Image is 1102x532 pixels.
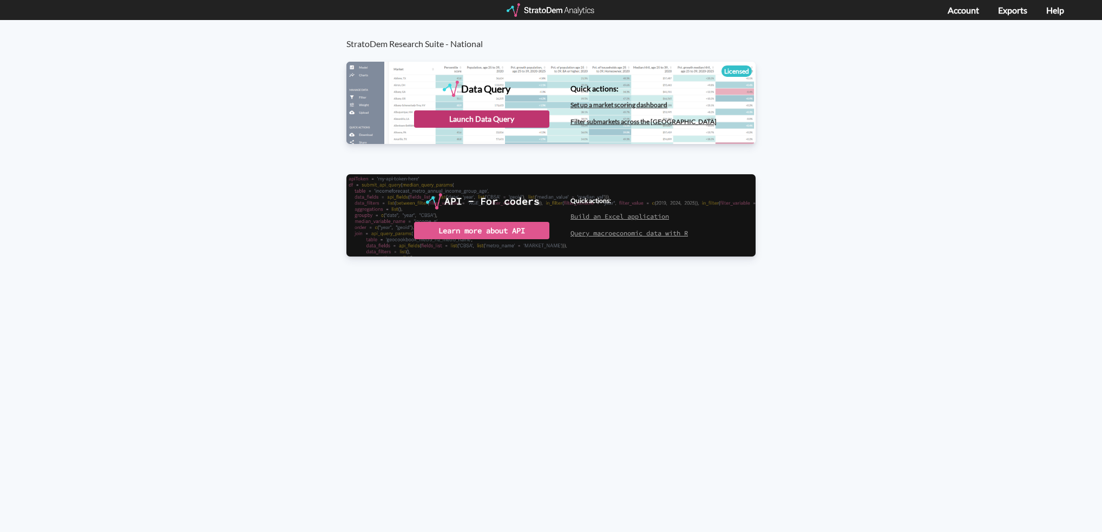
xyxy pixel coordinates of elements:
a: Query macroeconomic data with R [570,229,688,237]
div: API - For coders [444,193,540,209]
a: Build an Excel application [570,212,669,220]
a: Help [1046,5,1064,15]
h4: Quick actions: [570,197,688,204]
h4: Quick actions: [570,84,717,93]
div: Data Query [461,81,510,97]
a: Set up a market scoring dashboard [570,101,667,109]
div: Licensed [721,65,752,77]
a: Account [948,5,979,15]
div: Launch Data Query [414,110,549,128]
a: Exports [998,5,1027,15]
h3: StratoDem Research Suite - National [346,20,767,49]
a: Filter submarkets across the [GEOGRAPHIC_DATA] [570,117,717,126]
div: Learn more about API [414,222,549,239]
